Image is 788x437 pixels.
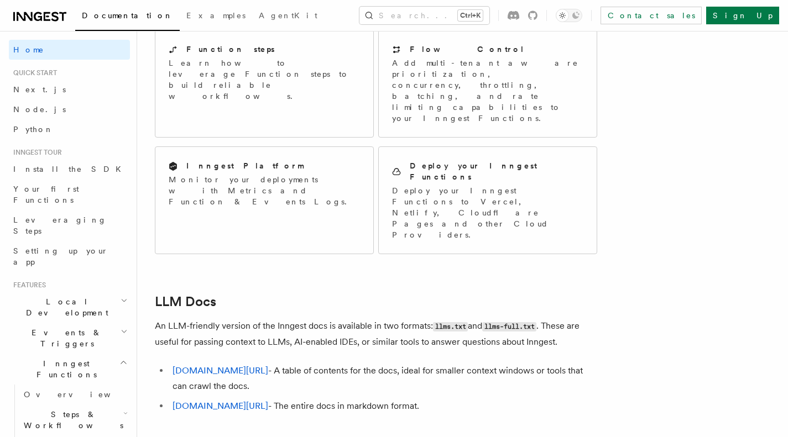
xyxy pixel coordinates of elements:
a: [DOMAIN_NAME][URL] [173,401,268,411]
span: Overview [24,390,138,399]
button: Toggle dark mode [556,9,582,22]
span: Leveraging Steps [13,215,107,235]
a: Home [9,40,130,60]
a: Install the SDK [9,159,130,179]
button: Events & Triggers [9,323,130,354]
h2: Deploy your Inngest Functions [410,160,583,182]
a: Examples [180,3,252,30]
code: llms-full.txt [482,322,536,331]
span: Install the SDK [13,165,128,173]
a: [DOMAIN_NAME][URL] [173,365,268,376]
a: Inngest PlatformMonitor your deployments with Metrics and Function & Events Logs. [155,146,374,254]
span: Next.js [13,85,66,94]
p: Monitor your deployments with Metrics and Function & Events Logs. [169,174,360,207]
p: Deploy your Inngest Functions to Vercel, Netlify, Cloudflare Pages and other Cloud Providers. [392,185,583,240]
span: Examples [186,11,246,20]
p: An LLM-friendly version of the Inngest docs is available in two formats: and . These are useful f... [155,318,597,350]
button: Local Development [9,292,130,323]
h2: Function steps [186,44,275,55]
span: Inngest Functions [9,358,119,380]
a: Python [9,119,130,139]
a: Leveraging Steps [9,210,130,241]
span: Your first Functions [13,185,79,204]
button: Steps & Workflows [19,404,130,435]
span: Setting up your app [13,246,108,266]
h2: Flow Control [410,44,525,55]
a: Sign Up [706,7,779,24]
span: Features [9,281,46,289]
h2: Inngest Platform [186,160,304,171]
span: Steps & Workflows [19,409,123,431]
a: AgentKit [252,3,324,30]
a: Your first Functions [9,179,130,210]
code: llms.txt [433,322,468,331]
a: Overview [19,385,130,404]
a: Setting up your app [9,241,130,272]
a: LLM Docs [155,294,216,309]
a: Documentation [75,3,180,31]
a: Contact sales [601,7,702,24]
span: Documentation [82,11,173,20]
li: - A table of contents for the docs, ideal for smaller context windows or tools that can crawl the... [169,363,597,394]
button: Inngest Functions [9,354,130,385]
a: Next.js [9,80,130,99]
a: Function stepsLearn how to leverage Function steps to build reliable workflows. [155,30,374,138]
span: Events & Triggers [9,327,121,349]
span: Node.js [13,105,66,114]
button: Search...Ctrl+K [359,7,489,24]
p: Add multi-tenant aware prioritization, concurrency, throttling, batching, and rate limiting capab... [392,57,583,124]
span: AgentKit [259,11,317,20]
span: Quick start [9,69,57,77]
kbd: Ctrl+K [458,10,483,21]
span: Python [13,125,54,134]
span: Home [13,44,44,55]
li: - The entire docs in markdown format. [169,398,597,414]
p: Learn how to leverage Function steps to build reliable workflows. [169,57,360,102]
span: Local Development [9,296,121,318]
span: Inngest tour [9,148,62,157]
a: Node.js [9,99,130,119]
a: Flow ControlAdd multi-tenant aware prioritization, concurrency, throttling, batching, and rate li... [378,30,597,138]
a: Deploy your Inngest FunctionsDeploy your Inngest Functions to Vercel, Netlify, Cloudflare Pages a... [378,146,597,254]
